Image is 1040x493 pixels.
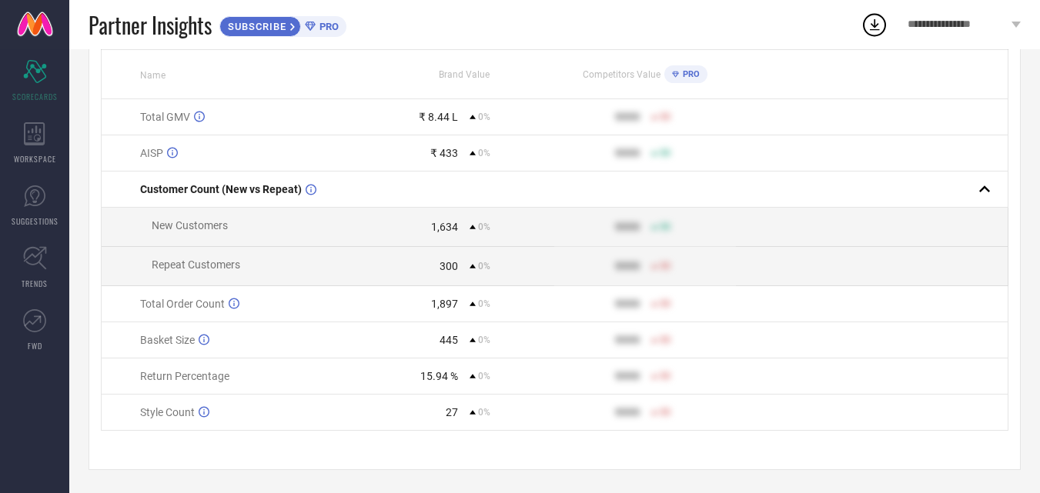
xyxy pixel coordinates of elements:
div: 15.94 % [420,370,458,382]
div: 1,634 [431,221,458,233]
span: Basket Size [140,334,195,346]
span: 50 [660,407,670,418]
span: TRENDS [22,278,48,289]
span: FWD [28,340,42,351]
div: ₹ 433 [430,147,458,159]
div: 9999 [615,370,640,382]
span: Total GMV [140,111,190,123]
span: Repeat Customers [152,258,240,271]
span: 50 [660,371,670,381]
span: 0% [478,298,490,309]
span: 50 [660,222,670,232]
span: 0% [478,222,490,232]
div: 9999 [615,147,640,159]
span: WORKSPACE [14,153,56,165]
span: PRO [316,21,339,32]
div: 9999 [615,111,640,123]
div: 27 [446,406,458,418]
span: Partner Insights [89,9,212,41]
span: SCORECARDS [12,91,58,102]
span: PRO [679,69,700,79]
div: Open download list [861,11,888,38]
div: 9999 [615,406,640,418]
span: 0% [478,148,490,158]
a: SUBSCRIBEPRO [219,12,346,37]
div: 445 [440,334,458,346]
span: 0% [478,112,490,122]
span: 50 [660,335,670,345]
span: 50 [660,261,670,271]
div: 300 [440,260,458,272]
div: 9999 [615,298,640,310]
span: Competitors Value [583,69,660,80]
span: SUGGESTIONS [12,215,59,227]
div: 1,897 [431,298,458,310]
span: 50 [660,112,670,122]
span: Customer Count (New vs Repeat) [140,183,302,195]
span: Name [140,70,166,81]
span: 50 [660,298,670,309]
span: SUBSCRIBE [220,21,290,32]
span: Brand Value [439,69,490,80]
div: 9999 [615,221,640,233]
div: ₹ 8.44 L [419,111,458,123]
span: AISP [140,147,163,159]
div: 9999 [615,334,640,346]
span: Total Order Count [140,298,225,310]
span: New Customers [152,219,228,232]
span: Style Count [140,406,195,418]
span: Return Percentage [140,370,229,382]
span: 0% [478,335,490,345]
span: 0% [478,407,490,418]
div: 9999 [615,260,640,272]
span: 0% [478,371,490,381]
span: 0% [478,261,490,271]
span: 50 [660,148,670,158]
